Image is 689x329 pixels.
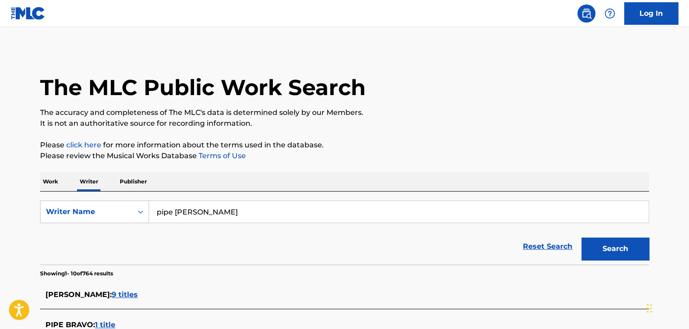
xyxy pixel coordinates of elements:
iframe: Chat Widget [644,286,689,329]
div: Writer Name [46,206,127,217]
a: click here [66,141,101,149]
a: Reset Search [518,237,577,256]
p: It is not an authoritative source for recording information. [40,118,649,129]
a: Public Search [577,5,595,23]
h1: The MLC Public Work Search [40,74,366,101]
img: search [581,8,592,19]
span: 1 title [95,320,115,329]
a: Log In [624,2,678,25]
a: Terms of Use [197,151,246,160]
div: Help [601,5,619,23]
span: PIPE BRAVO : [45,320,95,329]
button: Search [581,238,649,260]
div: Widget de chat [644,286,689,329]
img: help [604,8,615,19]
p: Publisher [117,172,150,191]
p: Work [40,172,61,191]
p: Writer [77,172,101,191]
form: Search Form [40,201,649,265]
p: Please for more information about the terms used in the database. [40,140,649,151]
span: 9 titles [112,290,138,299]
p: Please review the Musical Works Database [40,151,649,161]
p: The accuracy and completeness of The MLC's data is determined solely by our Members. [40,107,649,118]
span: [PERSON_NAME] : [45,290,112,299]
p: Showing 1 - 10 of 764 results [40,270,113,278]
img: MLC Logo [11,7,45,20]
div: Arrastrar [647,295,652,322]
